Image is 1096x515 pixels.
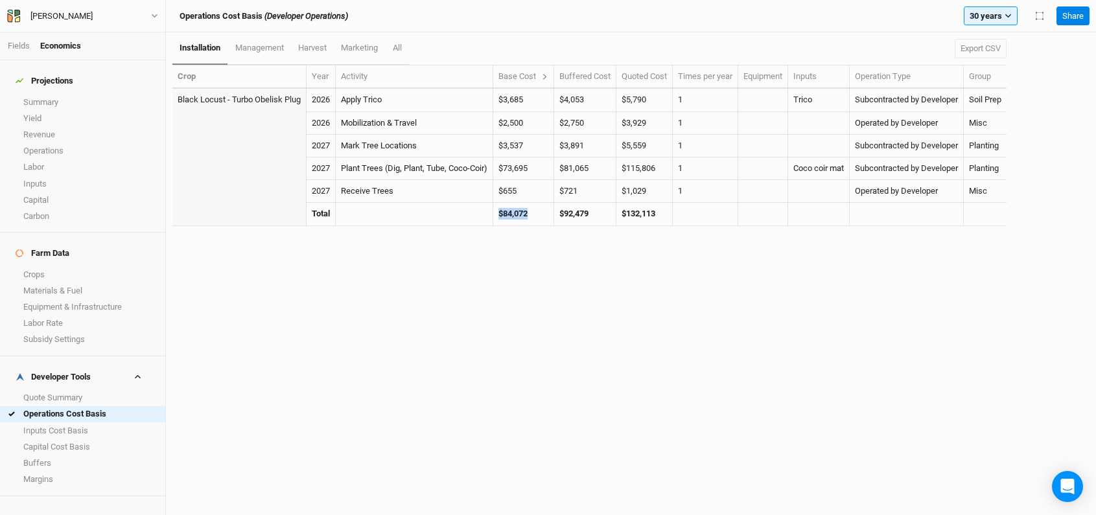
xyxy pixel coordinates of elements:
th: Year [307,65,336,89]
h3: Operations Cost Basis [180,11,348,21]
strong: $84,072 [498,209,528,218]
th: Quoted Cost [616,65,673,89]
i: (Developer Operations) [264,11,348,21]
td: $2,750 [554,112,616,135]
div: Economics [40,40,81,52]
td: 2027 [307,135,336,157]
th: Crop [172,65,307,89]
button: Show breakdown [541,71,548,82]
a: Fields [8,41,30,51]
td: Coco coir mat [788,157,850,180]
h4: Developer Tools [8,364,157,390]
td: 1 [673,135,738,157]
span: management [235,43,284,52]
strong: $132,113 [622,209,655,218]
td: $5,790 [616,89,673,111]
a: Mobilization & Travel [341,118,417,128]
td: 1 [673,112,738,135]
td: $3,891 [554,135,616,157]
span: All [393,43,402,52]
div: Farm Data [16,248,69,258]
div: Base Cost [498,71,548,82]
td: $721 [554,180,616,203]
td: 1 [673,157,738,180]
div: [PERSON_NAME] [30,10,93,23]
td: Operated by Developer [850,112,964,135]
button: [PERSON_NAME] [6,9,159,23]
button: Share [1056,6,1090,26]
td: $5,559 [616,135,673,157]
span: installation [180,43,220,52]
th: Times per year [673,65,738,89]
td: Planting [964,135,1007,157]
td: Trico [788,89,850,111]
a: Mark Tree Locations [341,141,417,150]
th: Operation Type [850,65,964,89]
a: Apply Trico [341,95,382,104]
strong: Total [312,209,330,218]
td: 1 [673,89,738,111]
td: $2,500 [493,112,554,135]
td: $73,695 [493,157,554,180]
div: Projections [16,76,73,86]
td: $655 [493,180,554,203]
td: 2027 [307,157,336,180]
td: $4,053 [554,89,616,111]
a: Plant Trees (Dig, Plant, Tube, Coco-Coir) [341,163,487,173]
td: $1,029 [616,180,673,203]
a: Receive Trees [341,186,393,196]
td: $115,806 [616,157,673,180]
td: Planting [964,157,1007,180]
th: Inputs [788,65,850,89]
td: Misc [964,112,1007,135]
button: 30 years [964,6,1018,26]
td: Subcontracted by Developer [850,157,964,180]
td: Operated by Developer [850,180,964,203]
div: Developer Tools [16,372,91,382]
div: Open Intercom Messenger [1052,471,1083,502]
td: 2026 [307,112,336,135]
td: Soil Prep [964,89,1007,111]
th: Group [964,65,1007,89]
th: Equipment [738,65,788,89]
td: Black Locust - Turbo Obelisk Plug [172,89,307,111]
td: Subcontracted by Developer [850,89,964,111]
td: $3,929 [616,112,673,135]
td: Misc [964,180,1007,203]
button: Export CSV [955,39,1007,58]
th: Buffered Cost [554,65,616,89]
td: 2027 [307,180,336,203]
td: $3,537 [493,135,554,157]
td: Subcontracted by Developer [850,135,964,157]
span: harvest [298,43,327,52]
span: marketing [341,43,378,52]
div: Bronson Stone [30,10,93,23]
th: Activity [336,65,493,89]
strong: $92,479 [559,209,589,218]
td: $3,685 [493,89,554,111]
td: 2026 [307,89,336,111]
td: 1 [673,180,738,203]
td: $81,065 [554,157,616,180]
